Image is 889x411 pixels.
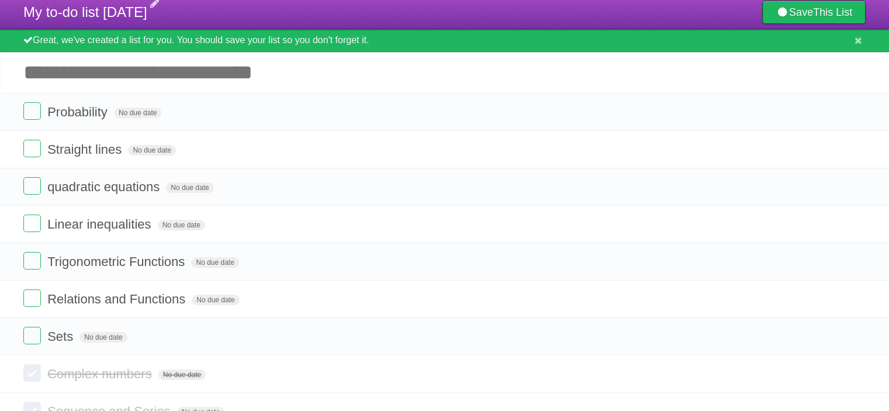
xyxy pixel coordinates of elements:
label: Done [23,177,41,195]
span: No due date [158,220,205,230]
span: Probability [47,105,110,119]
span: Straight lines [47,142,124,157]
span: Linear inequalities [47,217,154,232]
span: My to-do list [DATE] [23,4,147,20]
span: No due date [128,145,175,156]
label: Done [23,140,41,157]
span: No due date [192,295,239,305]
b: This List [813,6,852,18]
span: No due date [79,332,127,343]
span: Trigonometric Functions [47,254,188,269]
span: No due date [166,182,213,193]
label: Done [23,289,41,307]
span: Sets [47,329,76,344]
a: SaveThis List [762,1,866,24]
label: Done [23,252,41,270]
span: No due date [114,108,161,118]
span: No due date [191,257,238,268]
span: Complex numbers [47,367,155,381]
label: Done [23,364,41,382]
label: Done [23,215,41,232]
label: Done [23,327,41,344]
span: quadratic equations [47,179,162,194]
label: Done [23,102,41,120]
span: Relations and Functions [47,292,188,306]
span: No due date [158,369,206,380]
